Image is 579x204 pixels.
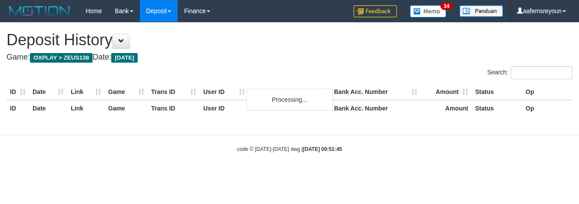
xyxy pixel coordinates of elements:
[237,146,342,152] small: code © [DATE]-[DATE] dwg |
[460,5,503,17] img: panduan.png
[200,84,248,100] th: User ID
[105,100,148,116] th: Game
[440,2,452,10] span: 34
[472,100,522,116] th: Status
[111,53,138,63] span: [DATE]
[30,53,93,63] span: OXPLAY > ZEUS138
[522,100,572,116] th: Op
[421,100,472,116] th: Amount
[105,84,148,100] th: Game
[331,100,421,116] th: Bank Acc. Number
[511,66,572,79] input: Search:
[7,4,73,17] img: MOTION_logo.png
[331,84,421,100] th: Bank Acc. Number
[148,84,200,100] th: Trans ID
[487,66,572,79] label: Search:
[67,84,105,100] th: Link
[67,100,105,116] th: Link
[7,84,29,100] th: ID
[410,5,447,17] img: Button%20Memo.svg
[303,146,342,152] strong: [DATE] 00:51:45
[7,100,29,116] th: ID
[248,84,331,100] th: Bank Acc. Name
[421,84,472,100] th: Amount
[29,84,67,100] th: Date
[200,100,248,116] th: User ID
[246,89,333,110] div: Processing...
[472,84,522,100] th: Status
[522,84,572,100] th: Op
[7,53,572,62] h4: Game: Date:
[148,100,200,116] th: Trans ID
[354,5,397,17] img: Feedback.jpg
[29,100,67,116] th: Date
[7,31,572,49] h1: Deposit History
